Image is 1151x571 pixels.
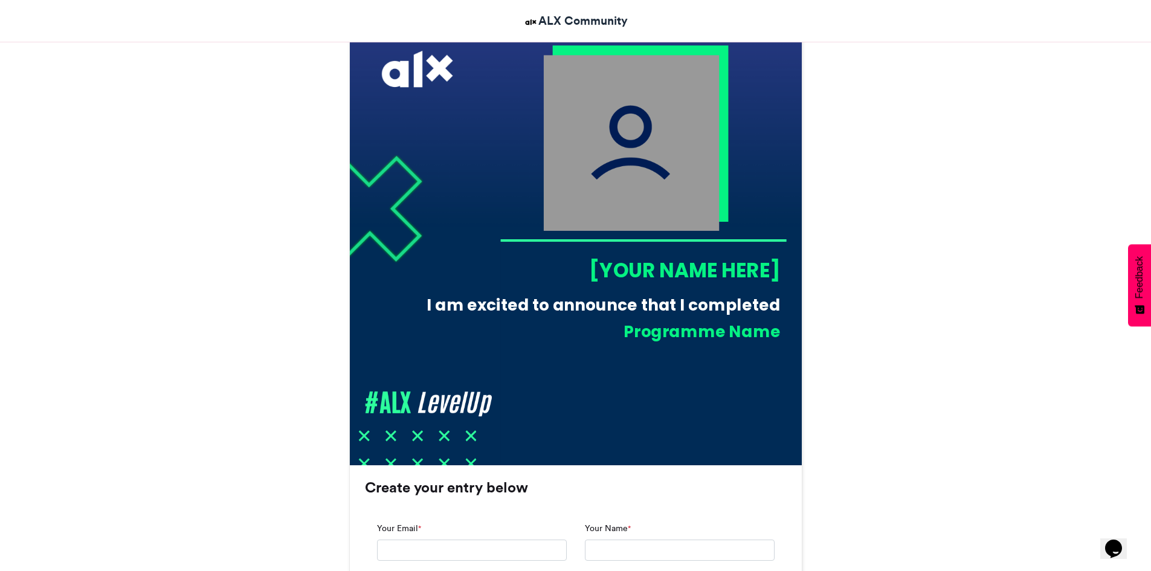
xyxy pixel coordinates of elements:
[350,13,802,465] img: Background
[1134,256,1145,298] span: Feedback
[1128,244,1151,326] button: Feedback - Show survey
[523,12,628,30] a: ALX Community
[543,55,719,231] img: user_filled.png
[1100,523,1139,559] iframe: chat widget
[585,522,631,535] label: Your Name
[500,256,780,284] div: [YOUR NAME HERE]
[377,522,421,535] label: Your Email
[365,480,787,495] h3: Create your entry below
[416,294,780,316] div: I am excited to announce that I completed
[434,320,780,343] div: Programme Name
[523,15,538,30] img: ALX Community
